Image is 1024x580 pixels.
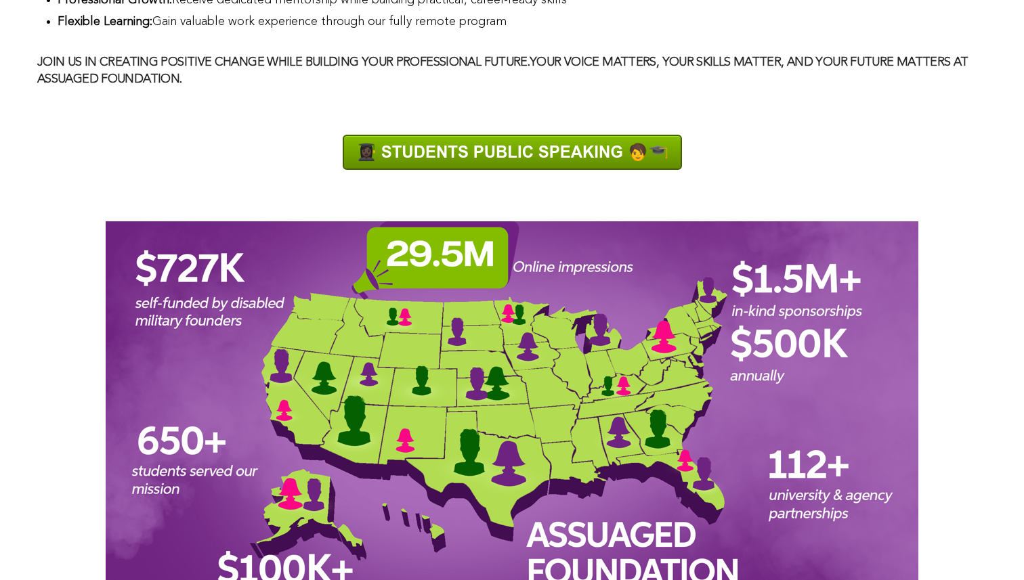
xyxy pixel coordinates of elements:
[343,135,682,170] img: ‍ STUDENTS PUBLIC SPEAKING ‍
[58,11,987,32] li: Gain valuable work experience through our fully remote program
[58,16,152,28] strong: Flexible Learning:
[956,515,1024,580] iframe: Chat Widget
[37,54,987,88] h6: Join us in creating positive change while building your professional future. , your skills matter...
[530,56,656,68] span: Your voice matters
